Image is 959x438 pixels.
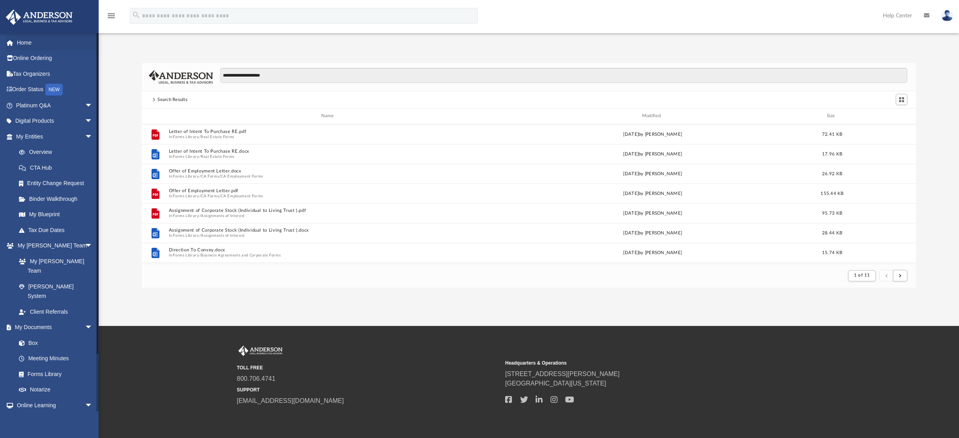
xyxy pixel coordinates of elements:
[822,171,842,176] span: 26.92 KB
[169,154,489,159] span: In
[199,134,201,139] span: /
[85,238,101,254] span: arrow_drop_down
[11,351,101,367] a: Meeting Minutes
[11,382,101,398] a: Notarize
[219,193,221,198] span: /
[169,149,489,154] button: Letter of Intent To Purchase RE.docx
[201,253,281,258] button: Business Agreements and Corporate Forms
[169,233,489,238] span: In
[220,68,907,83] input: Search files and folders
[237,346,284,356] img: Anderson Advisors Platinum Portal
[493,210,813,217] div: [DATE] by [PERSON_NAME]
[107,15,116,21] a: menu
[6,97,105,113] a: Platinum Q&Aarrow_drop_down
[851,112,907,120] div: id
[169,134,489,139] span: In
[199,193,201,198] span: /
[221,193,263,198] button: CA Employment Forms
[85,97,101,114] span: arrow_drop_down
[6,238,101,254] a: My [PERSON_NAME] Teamarrow_drop_down
[201,233,245,238] button: Assignments of Interest
[169,253,489,258] span: In
[11,279,101,304] a: [PERSON_NAME] System
[173,134,199,139] button: Forms Library
[173,233,199,238] button: Forms Library
[219,174,221,179] span: /
[493,229,813,236] div: [DATE] by [PERSON_NAME]
[221,174,263,179] button: CA Employment Forms
[6,113,105,129] a: Digital Productsarrow_drop_down
[199,174,201,179] span: /
[157,96,187,103] div: Search Results
[817,112,848,120] div: Size
[854,273,870,277] span: 1 of 11
[169,112,489,120] div: Name
[201,174,219,179] button: CA Forms
[11,335,97,351] a: Box
[6,320,101,335] a: My Documentsarrow_drop_down
[45,84,63,95] div: NEW
[493,131,813,138] div: [DATE] by [PERSON_NAME]
[11,222,105,238] a: Tax Due Dates
[6,129,105,144] a: My Entitiesarrow_drop_down
[505,371,620,377] a: [STREET_ADDRESS][PERSON_NAME]
[822,211,842,215] span: 95.73 KB
[199,154,201,159] span: /
[6,66,105,82] a: Tax Organizers
[11,207,101,223] a: My Blueprint
[11,176,105,191] a: Entity Change Request
[169,193,489,198] span: In
[173,253,199,258] button: Forms Library
[493,150,813,157] div: [DATE] by [PERSON_NAME]
[201,193,219,198] button: CA Forms
[11,144,105,160] a: Overview
[6,82,105,98] a: Order StatusNEW
[169,208,489,213] button: Assignment of Corporate Stock (Individual to Living Trust ).pdf
[822,132,842,136] span: 72.41 KB
[201,134,234,139] button: Real Estate Forms
[493,249,813,256] div: [DATE] by [PERSON_NAME]
[848,270,876,281] button: 1 of 11
[199,233,201,238] span: /
[11,253,97,279] a: My [PERSON_NAME] Team
[145,112,165,120] div: id
[173,154,199,159] button: Forms Library
[199,213,201,218] span: /
[173,213,199,218] button: Forms Library
[493,112,813,120] div: Modified
[85,320,101,336] span: arrow_drop_down
[493,190,813,197] div: [DATE] by [PERSON_NAME]
[237,364,500,371] small: TOLL FREE
[169,174,489,179] span: In
[169,168,489,174] button: Offer of Employment Letter.docx
[822,152,842,156] span: 17.96 KB
[237,375,275,382] a: 800.706.4741
[6,35,105,51] a: Home
[6,51,105,66] a: Online Ordering
[169,129,489,134] button: Letter of Intent To Purchase RE.pdf
[173,193,199,198] button: Forms Library
[11,304,101,320] a: Client Referrals
[11,160,105,176] a: CTA Hub
[505,380,606,387] a: [GEOGRAPHIC_DATA][US_STATE]
[85,397,101,414] span: arrow_drop_down
[173,174,199,179] button: Forms Library
[199,253,201,258] span: /
[169,228,489,233] button: Assignment of Corporate Stock (Individual to Living Trust ).docx
[201,154,234,159] button: Real Estate Forms
[169,247,489,253] button: Direction To Convey.docx
[493,170,813,177] div: [DATE] by [PERSON_NAME]
[85,129,101,145] span: arrow_drop_down
[169,213,489,218] span: In
[169,188,489,193] button: Offer of Employment Letter.pdf
[896,94,908,105] button: Switch to Grid View
[822,250,842,255] span: 15.74 KB
[132,11,140,19] i: search
[941,10,953,21] img: User Pic
[237,386,500,393] small: SUPPORT
[237,397,344,404] a: [EMAIL_ADDRESS][DOMAIN_NAME]
[85,113,101,129] span: arrow_drop_down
